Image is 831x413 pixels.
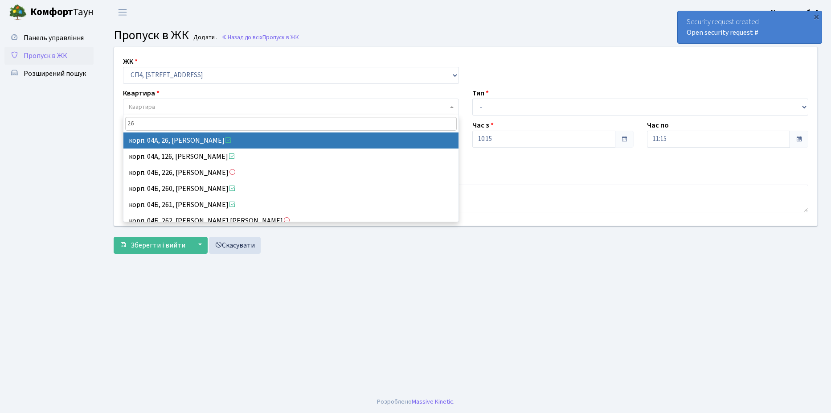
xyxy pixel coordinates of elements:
span: Пропуск в ЖК [24,51,67,61]
b: Комфорт [30,5,73,19]
label: Тип [472,88,489,99]
a: Massive Kinetic [412,397,453,406]
span: Панель управління [24,33,84,43]
label: Час з [472,120,494,131]
span: Таун [30,5,94,20]
a: Скасувати [209,237,261,254]
b: Консьєрж б. 4. [771,8,820,17]
span: Розширений пошук [24,69,86,78]
button: Переключити навігацію [111,5,134,20]
li: корп. 04Б, 260, [PERSON_NAME] [123,181,458,197]
a: Консьєрж б. 4. [771,7,820,18]
div: Розроблено . [377,397,454,407]
span: Квартира [129,103,155,112]
a: Розширений пошук [4,65,94,83]
li: корп. 04А, 126, [PERSON_NAME] [123,149,458,165]
button: Зберегти і вийти [114,237,191,254]
div: Security request created [678,11,822,43]
li: корп. 04Б, 261, [PERSON_NAME] [123,197,458,213]
div: × [812,12,821,21]
span: Пропуск в ЖК [114,26,189,44]
label: Квартира [123,88,160,99]
li: корп. 04Б, 226, [PERSON_NAME] [123,165,458,181]
label: Час по [647,120,669,131]
li: корп. 04Б, 262, [PERSON_NAME] [PERSON_NAME] [123,213,458,229]
span: Зберегти і вийти [131,240,185,250]
a: Панель управління [4,29,94,47]
small: Додати . [192,34,217,41]
a: Назад до всіхПропуск в ЖК [221,33,299,41]
li: корп. 04А, 26, [PERSON_NAME] [123,132,458,149]
a: Open security request # [687,28,758,37]
img: logo.png [9,4,27,21]
a: Пропуск в ЖК [4,47,94,65]
label: ЖК [123,56,138,67]
span: Пропуск в ЖК [262,33,299,41]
